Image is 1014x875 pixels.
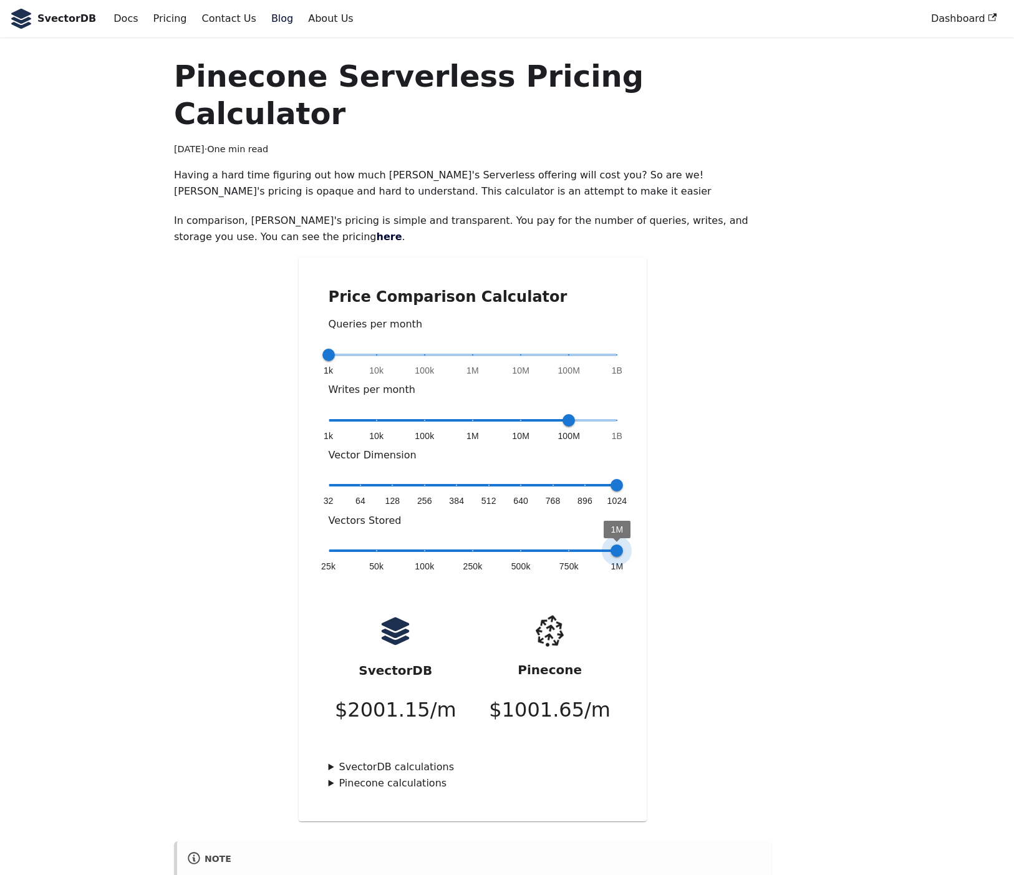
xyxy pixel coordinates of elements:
[174,213,771,246] p: In comparison, [PERSON_NAME]'s pricing is simple and transparent. You pay for the number of queri...
[369,560,384,573] span: 50k
[511,560,531,573] span: 500k
[924,8,1004,29] a: Dashboard
[324,364,333,377] span: 1k
[324,495,334,507] span: 32
[512,364,529,377] span: 10M
[321,560,336,573] span: 25k
[301,8,360,29] a: About Us
[106,8,145,29] a: Docs
[10,9,96,29] a: SvectorDB LogoSvectorDB
[174,57,771,132] h1: Pinecone Serverless Pricing Calculator
[355,495,365,507] span: 64
[335,694,456,727] p: $ 2001.15 /m
[559,560,579,573] span: 750k
[385,495,400,507] span: 128
[449,495,464,507] span: 384
[481,495,496,507] span: 512
[558,364,580,377] span: 100M
[380,616,411,647] img: logo.svg
[194,8,263,29] a: Contact Us
[329,775,617,791] summary: Pinecone calculations
[489,694,611,727] p: $ 1001.65 /m
[329,316,617,332] p: Queries per month
[174,167,771,200] p: Having a hard time figuring out how much [PERSON_NAME]'s Serverless offering will cost you? So ar...
[359,663,432,678] strong: SvectorDB
[466,364,479,377] span: 1M
[518,662,582,677] strong: Pinecone
[415,560,434,573] span: 100k
[415,430,434,442] span: 100k
[417,495,432,507] span: 256
[329,513,617,529] p: Vectors Stored
[466,430,479,442] span: 1M
[577,495,592,507] span: 896
[526,607,573,654] img: pinecone.png
[607,495,627,507] span: 1024
[174,142,771,157] div: · One min read
[329,759,617,775] summary: SvectorDB calculations
[329,288,617,306] h2: Price Comparison Calculator
[512,430,529,442] span: 10M
[612,430,622,442] span: 1B
[377,231,402,243] a: here
[558,430,580,442] span: 100M
[513,495,528,507] span: 640
[329,382,617,398] p: Writes per month
[611,525,624,534] span: 1M
[369,430,384,442] span: 10k
[187,851,761,868] div: note
[146,8,195,29] a: Pricing
[10,9,32,29] img: SvectorDB Logo
[174,144,205,154] time: [DATE]
[369,364,384,377] span: 10k
[463,560,482,573] span: 250k
[415,364,434,377] span: 100k
[611,560,624,573] span: 1M
[329,447,617,463] p: Vector Dimension
[546,495,561,507] span: 768
[264,8,301,29] a: Blog
[324,430,333,442] span: 1k
[612,364,622,377] span: 1B
[37,11,96,27] b: SvectorDB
